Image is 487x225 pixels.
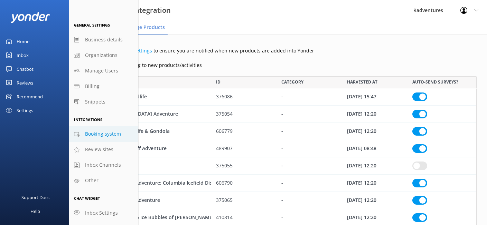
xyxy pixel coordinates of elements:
[85,36,123,43] span: Business details
[17,104,33,117] div: Settings
[281,79,303,85] span: CATEGORY
[74,196,100,201] span: Chat Widget
[80,140,211,157] div: Electric Fat Biking Banff Adventure
[69,63,138,79] a: Manage Users
[69,157,138,173] a: Inbox Channels
[85,130,121,138] span: Booking system
[342,123,407,140] div: 05 Sep 25 12:20
[85,209,118,217] span: Inbox Settings
[79,140,477,157] div: row
[79,106,477,123] div: row
[10,12,50,23] img: yonder-white-logo.png
[17,35,29,48] div: Home
[211,175,276,192] div: 606790
[17,76,33,90] div: Reviews
[79,175,477,192] div: row
[21,190,49,204] div: Support Docs
[74,117,102,122] span: Integrations
[80,175,211,192] div: Icefields Parkway Adventure: Columbia Icefield Discovery Edition
[276,192,341,209] div: -
[85,98,105,106] span: Snippets
[276,175,341,192] div: -
[69,94,138,110] a: Snippets
[69,79,138,94] a: Billing
[276,123,341,140] div: -
[276,88,341,106] div: -
[276,157,341,175] div: -
[347,79,377,85] span: HARVESTED AT
[80,88,211,106] div: Banff Highlights & Wildlife
[69,205,138,221] a: Inbox Settings
[412,79,458,85] span: AUTO-SEND SURVEYS?
[17,62,34,76] div: Chatbot
[342,140,407,157] div: 05 Sep 25 08:48
[123,24,165,31] span: Manage Products
[85,82,100,90] span: Billing
[79,192,477,209] div: row
[85,67,118,75] span: Manage Users
[85,161,121,169] span: Inbox Channels
[342,157,407,175] div: 05 Sep 25 12:20
[80,123,211,140] div: Banff Highlights, Wildlife & Gondola
[211,192,276,209] div: 375065
[85,51,118,59] span: Organizations
[211,88,276,106] div: 376086
[69,173,138,188] a: Other
[69,48,138,63] a: Organizations
[342,106,407,123] div: 05 Sep 25 12:20
[85,146,113,153] span: Review sites
[80,192,211,209] div: Icefields Parkway Adventure
[30,204,40,218] div: Help
[79,157,477,175] div: row
[342,88,407,106] div: 04 Sep 25 15:47
[211,140,276,157] div: 489907
[342,175,407,192] div: 05 Sep 25 12:20
[69,126,138,142] a: Booking system
[211,106,276,123] div: 375054
[17,90,43,104] div: Recommend
[211,123,276,140] div: 606779
[93,61,202,69] label: Enable auto-sending to new products/activities
[69,32,138,48] a: Business details
[216,79,221,85] span: ID
[80,157,211,175] div: Gift card
[276,140,341,157] div: -
[79,88,477,106] div: row
[85,177,99,184] span: Other
[74,22,110,28] span: General Settings
[276,106,341,123] div: -
[211,157,276,175] div: 375055
[80,106,211,123] div: Best of Banff National Park Adventure
[69,142,138,157] a: Review sites
[79,123,477,140] div: row
[79,47,477,55] p: Check your to ensure you are notified when new products are added into Yonder
[342,192,407,209] div: 05 Sep 25 12:20
[17,48,29,62] div: Inbox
